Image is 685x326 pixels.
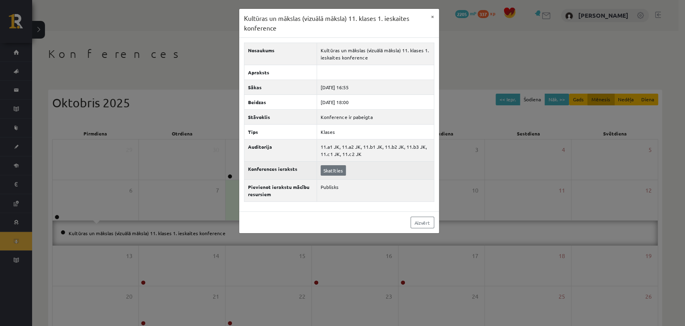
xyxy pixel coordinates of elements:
[244,65,317,80] th: Apraksts
[317,43,434,65] td: Kultūras un mākslas (vizuālā māksla) 11. klases 1. ieskaites konference
[321,165,346,176] a: Skatīties
[317,180,434,202] td: Publisks
[244,110,317,125] th: Stāvoklis
[244,139,317,162] th: Auditorija
[244,95,317,110] th: Beidzas
[317,125,434,139] td: Klases
[244,80,317,95] th: Sākas
[317,80,434,95] td: [DATE] 16:55
[317,95,434,110] td: [DATE] 18:00
[244,162,317,180] th: Konferences ieraksts
[317,139,434,162] td: 11.a1 JK, 11.a2 JK, 11.b1 JK, 11.b2 JK, 11.b3 JK, 11.c1 JK, 11.c2 JK
[244,14,426,33] h3: Kultūras un mākslas (vizuālā māksla) 11. klases 1. ieskaites konference
[244,43,317,65] th: Nosaukums
[317,110,434,125] td: Konference ir pabeigta
[244,180,317,202] th: Pievienot ierakstu mācību resursiem
[411,217,434,228] a: Aizvērt
[244,125,317,139] th: Tips
[426,9,439,24] button: ×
